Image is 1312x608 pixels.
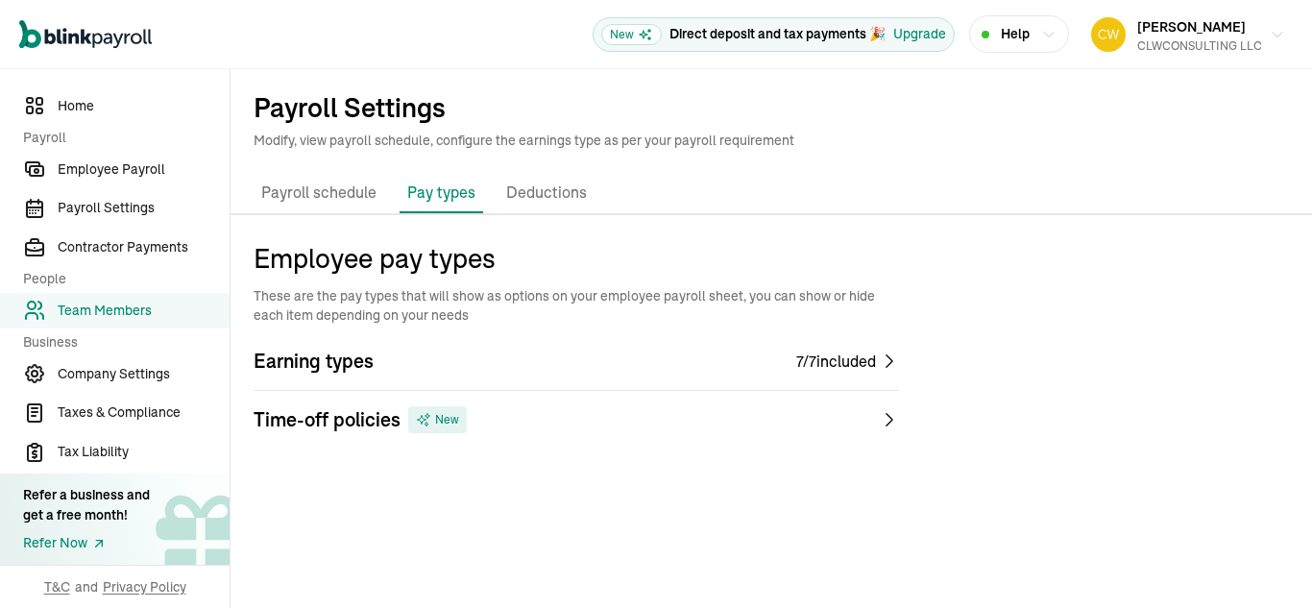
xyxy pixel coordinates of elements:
span: Company Settings [58,364,230,384]
iframe: To enrich screen reader interactions, please activate Accessibility in Grammarly extension settings [1216,516,1312,608]
button: [PERSON_NAME]CLWCONSULTING LLC [1083,11,1293,59]
span: Earning types [254,348,374,375]
span: New [601,24,662,45]
span: Home [58,96,230,116]
span: Team Members [58,301,230,321]
div: 7 / 7 included [796,350,876,373]
span: Tax Liability [58,442,230,462]
span: These are the pay types that will show as options on your employee payroll sheet, you can show or... [254,286,899,325]
p: Deductions [506,181,587,206]
span: Payroll [23,128,218,148]
div: CLWCONSULTING LLC [1137,37,1262,55]
button: Upgrade [893,24,946,44]
span: Time-off policies [254,406,401,433]
p: Employee pay types [254,238,899,279]
span: Privacy Policy [103,577,186,596]
span: [PERSON_NAME] [1137,18,1246,36]
p: Payroll schedule [261,181,377,206]
p: Pay types [407,181,475,204]
span: Help [1001,24,1030,44]
nav: Global [19,7,152,62]
span: Payroll Settings [58,198,230,218]
span: Employee Payroll [58,159,230,180]
span: Taxes & Compliance [58,402,230,423]
div: Chat Widget [1216,516,1312,608]
div: Refer a business and get a free month! [23,485,150,525]
h1: Payroll Settings [254,92,1289,123]
a: Refer Now [23,533,150,553]
p: Modify, view payroll schedule, configure the earnings type as per your payroll requirement [254,131,1289,150]
span: New [435,411,459,428]
span: People [23,269,218,289]
span: T&C [44,577,70,596]
span: Business [23,332,218,353]
p: Direct deposit and tax payments 🎉 [669,24,886,44]
button: Help [969,15,1069,53]
span: Contractor Payments [58,237,230,257]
